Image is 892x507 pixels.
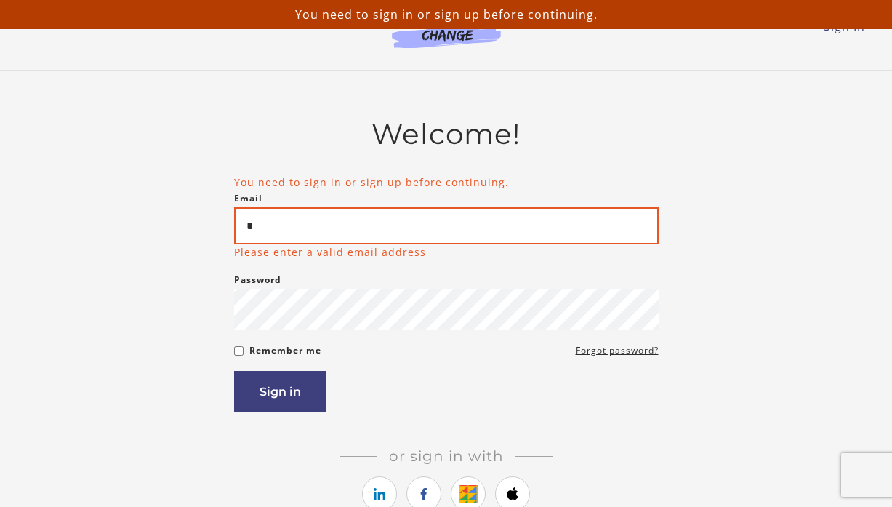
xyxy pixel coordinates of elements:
[234,271,281,289] label: Password
[234,117,659,151] h2: Welcome!
[234,244,426,260] p: Please enter a valid email address
[576,342,659,359] a: Forgot password?
[234,371,326,412] button: Sign in
[377,15,516,48] img: Agents of Change Logo
[234,175,659,190] li: You need to sign in or sign up before continuing.
[6,6,886,23] p: You need to sign in or sign up before continuing.
[377,447,515,465] span: Or sign in with
[234,190,262,207] label: Email
[249,342,321,359] label: Remember me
